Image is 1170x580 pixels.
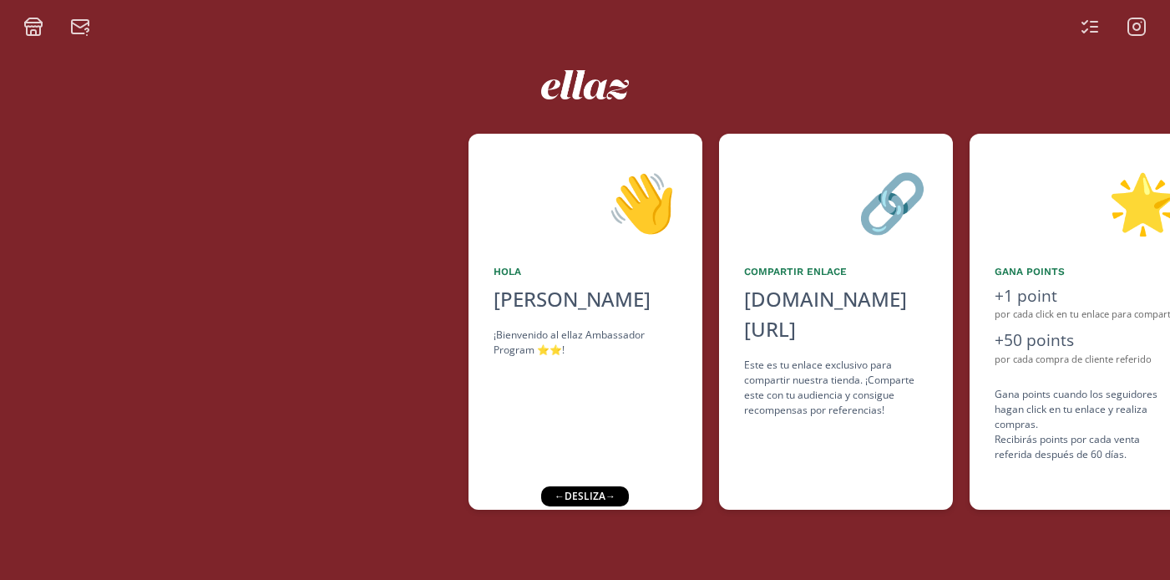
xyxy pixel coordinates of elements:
div: 👋 [494,159,677,244]
div: 🔗 [744,159,928,244]
div: Compartir Enlace [744,264,928,279]
img: ew9eVGDHp6dD [541,70,629,99]
div: ¡Bienvenido al ellaz Ambassador Program ⭐️⭐️! [494,328,677,358]
div: [PERSON_NAME] [494,284,677,314]
div: Hola [494,264,677,279]
div: Este es tu enlace exclusivo para compartir nuestra tienda. ¡Comparte este con tu audiencia y cons... [744,358,928,418]
div: [DOMAIN_NAME][URL] [744,284,928,344]
div: ← desliza → [540,486,628,506]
